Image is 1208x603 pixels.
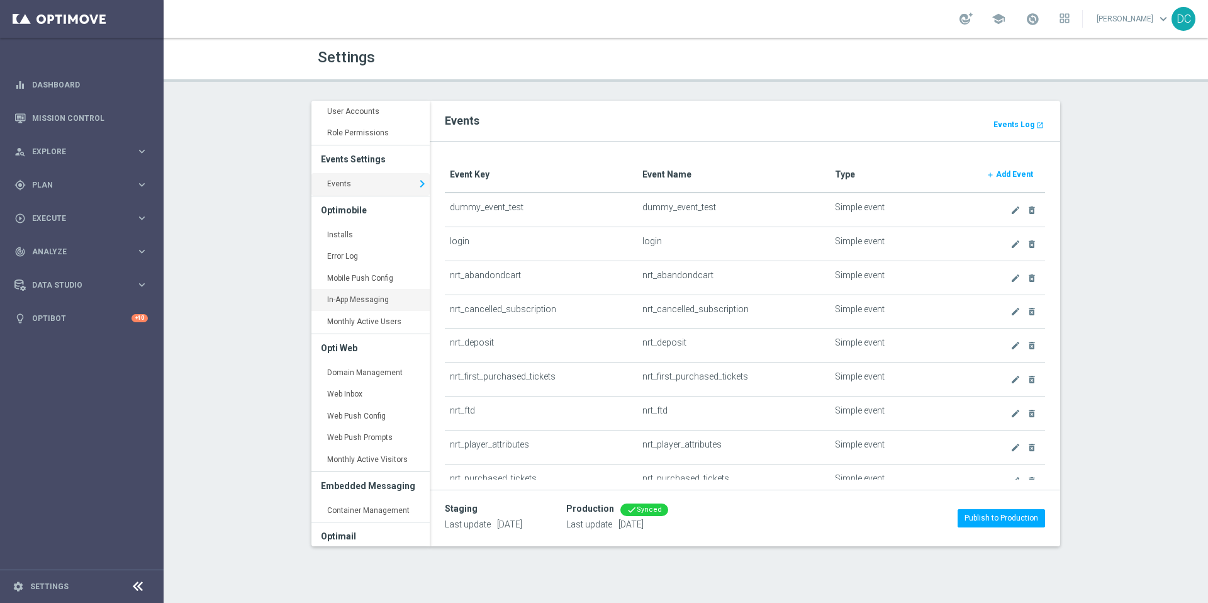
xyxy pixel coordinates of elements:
span: school [992,12,1005,26]
td: nrt_ftd [637,396,830,430]
td: nrt_player_attributes [637,430,830,464]
p: Last update [566,519,668,530]
i: keyboard_arrow_right [415,174,430,193]
i: delete_forever [1027,476,1037,486]
i: delete_forever [1027,442,1037,453]
td: dummy_event_test [637,193,830,227]
div: +10 [131,314,148,322]
button: play_circle_outline Execute keyboard_arrow_right [14,213,148,223]
a: Optibot [32,301,131,335]
h1: Settings [318,48,676,67]
a: Role Permissions [311,122,430,145]
td: nrt_first_purchased_tickets [637,363,830,397]
a: Web Push Config [311,405,430,428]
i: create [1010,273,1021,283]
i: create [1010,239,1021,249]
td: Simple event [830,363,975,397]
div: person_search Explore keyboard_arrow_right [14,147,148,157]
a: Web Push Prompts [311,427,430,449]
i: create [1010,307,1021,317]
a: Monthly Active Visitors [311,449,430,471]
i: play_circle_outline [14,213,26,224]
a: Container Management [311,500,430,522]
i: delete_forever [1027,239,1037,249]
td: login [637,227,830,261]
i: keyboard_arrow_right [136,179,148,191]
span: Explore [32,148,136,155]
div: DC [1172,7,1195,31]
i: keyboard_arrow_right [136,245,148,257]
td: nrt_purchased_tickets [445,464,637,498]
i: person_search [14,146,26,157]
td: login [445,227,637,261]
div: Dashboard [14,68,148,101]
td: nrt_cancelled_subscription [637,295,830,329]
td: Simple event [830,295,975,329]
button: Publish to Production [958,509,1045,527]
i: delete_forever [1027,341,1037,351]
i: keyboard_arrow_right [136,145,148,157]
button: gps_fixed Plan keyboard_arrow_right [14,180,148,190]
h3: Embedded Messaging [321,472,420,500]
td: nrt_abandondcart [445,261,637,295]
i: launch [1036,121,1044,129]
i: track_changes [14,246,26,257]
span: [DATE] [618,519,644,529]
th: Event Key [445,157,637,193]
a: Installs [311,224,430,247]
i: create [1010,442,1021,453]
div: Staging [445,504,478,514]
b: Add Event [996,170,1033,179]
h3: Optimail [321,522,420,550]
b: Events Log [993,120,1034,129]
a: Mission Control [32,101,148,135]
i: delete_forever [1027,273,1037,283]
i: delete_forever [1027,307,1037,317]
i: create [1010,409,1021,419]
i: lightbulb [14,313,26,324]
span: Data Studio [32,281,136,289]
i: create [1010,205,1021,215]
i: gps_fixed [14,179,26,191]
td: nrt_player_attributes [445,430,637,464]
i: delete_forever [1027,409,1037,419]
div: Plan [14,179,136,191]
td: nrt_purchased_tickets [637,464,830,498]
th: Type [830,157,975,193]
a: Domain Management [311,362,430,385]
h3: Opti Web [321,334,420,362]
div: equalizer Dashboard [14,80,148,90]
a: [PERSON_NAME]keyboard_arrow_down [1095,9,1172,28]
a: User Accounts [311,101,430,123]
button: Data Studio keyboard_arrow_right [14,280,148,290]
button: Mission Control [14,113,148,123]
i: create [1010,341,1021,351]
td: Simple event [830,329,975,363]
td: Simple event [830,261,975,295]
i: create [1010,375,1021,385]
i: keyboard_arrow_right [136,279,148,291]
div: Execute [14,213,136,224]
span: Analyze [32,248,136,256]
i: delete_forever [1027,375,1037,385]
td: nrt_cancelled_subscription [445,295,637,329]
td: Simple event [830,430,975,464]
button: lightbulb Optibot +10 [14,313,148,324]
span: keyboard_arrow_down [1156,12,1170,26]
td: Simple event [830,227,975,261]
i: create [1010,476,1021,486]
td: Simple event [830,193,975,227]
td: nrt_deposit [637,329,830,363]
span: Synced [637,505,662,514]
a: Dashboard [32,68,148,101]
i: delete_forever [1027,205,1037,215]
div: Mission Control [14,101,148,135]
button: track_changes Analyze keyboard_arrow_right [14,247,148,257]
div: Explore [14,146,136,157]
